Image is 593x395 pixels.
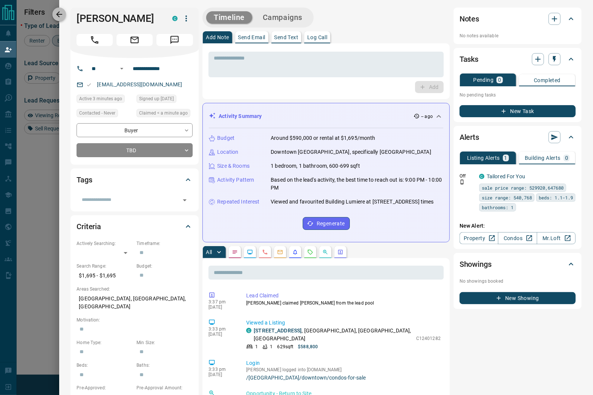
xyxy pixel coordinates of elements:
p: No notes available [460,32,576,39]
span: beds: 1.1-1.9 [539,194,573,201]
p: Building Alerts [525,155,561,161]
button: Campaigns [255,11,310,24]
a: [STREET_ADDRESS] [254,328,302,334]
svg: Lead Browsing Activity [247,249,253,255]
span: Signed up [DATE] [139,95,174,103]
p: $1,695 - $1,695 [77,269,133,282]
p: , [GEOGRAPHIC_DATA], [GEOGRAPHIC_DATA], [GEOGRAPHIC_DATA] [254,327,412,343]
p: Size & Rooms [217,162,250,170]
div: condos.ca [246,328,251,333]
p: Beds: [77,362,133,369]
p: Home Type: [77,339,133,346]
div: Fri Sep 12 2025 [136,109,193,119]
svg: Requests [307,249,313,255]
p: No showings booked [460,278,576,285]
span: Claimed < a minute ago [139,109,188,117]
a: Property [460,232,498,244]
h2: Alerts [460,131,479,143]
button: Open [117,64,126,73]
p: Lead Claimed [246,292,441,300]
h1: [PERSON_NAME] [77,12,161,24]
span: Message [156,34,193,46]
span: sale price range: 529920,647680 [482,184,564,191]
p: 1 [504,155,507,161]
button: Open [179,195,190,205]
p: Search Range: [77,263,133,269]
p: 0 [498,77,501,83]
p: Downtown [GEOGRAPHIC_DATA], specifically [GEOGRAPHIC_DATA] [271,148,431,156]
button: Regenerate [303,217,350,230]
p: Pre-Approval Amount: [136,384,193,391]
p: 3:33 pm [208,326,235,332]
p: Min Size: [136,339,193,346]
p: Viewed a Listing [246,319,441,327]
div: Activity Summary-- ago [209,109,443,123]
p: Viewed and favourited Building Lumiere at [STREET_ADDRESS] times [271,198,434,206]
a: [EMAIL_ADDRESS][DOMAIN_NAME] [97,81,182,87]
p: Baths: [136,362,193,369]
div: condos.ca [172,16,178,21]
div: Criteria [77,217,193,236]
p: Budget: [136,263,193,269]
p: C12401282 [416,335,441,342]
p: Listing Alerts [467,155,500,161]
p: Pre-Approved: [77,384,133,391]
p: Activity Pattern [217,176,254,184]
h2: Showings [460,258,492,270]
p: Location [217,148,238,156]
div: Wed May 28 2025 [136,95,193,105]
button: New Showing [460,292,576,304]
h2: Tasks [460,53,478,65]
p: 1 bedroom, 1 bathroom, 600-699 sqft [271,162,360,170]
p: 1 [270,343,273,350]
svg: Agent Actions [337,249,343,255]
p: Add Note [206,35,229,40]
a: Mr.Loft [537,232,576,244]
p: Pending [473,77,493,83]
span: Call [77,34,113,46]
p: [DATE] [208,372,235,377]
p: Completed [534,78,561,83]
p: New Alert: [460,222,576,230]
p: -- ago [421,113,433,120]
p: Budget [217,134,234,142]
p: [PERSON_NAME] logged into [DOMAIN_NAME] [246,367,441,372]
div: Showings [460,255,576,273]
p: Repeated Interest [217,198,259,206]
svg: Emails [277,249,283,255]
a: Condos [498,232,537,244]
svg: Calls [262,249,268,255]
p: All [206,250,212,255]
div: Alerts [460,128,576,146]
p: Based on the lead's activity, the best time to reach out is: 9:00 PM - 10:00 PM [271,176,443,192]
p: Around $590,000 or rental at $1,695/month [271,134,375,142]
h2: Tags [77,174,92,186]
p: Areas Searched: [77,286,193,292]
span: Contacted - Never [79,109,115,117]
span: Email [116,34,153,46]
p: 629 sqft [277,343,294,350]
div: Tags [77,171,193,189]
p: Actively Searching: [77,240,133,247]
div: Fri Sep 12 2025 [77,95,133,105]
div: condos.ca [479,174,484,179]
p: 0 [565,155,568,161]
p: [PERSON_NAME] claimed [PERSON_NAME] from the lead pool [246,300,441,306]
p: $588,800 [298,343,318,350]
span: Active 3 minutes ago [79,95,122,103]
span: size range: 540,768 [482,194,532,201]
p: Login [246,359,441,367]
a: /[GEOGRAPHIC_DATA]/downtown/condos-for-sale [246,375,441,381]
p: No pending tasks [460,89,576,101]
span: bathrooms: 1 [482,204,513,211]
svg: Listing Alerts [292,249,298,255]
p: [DATE] [208,305,235,310]
p: Send Email [238,35,265,40]
p: Activity Summary [219,112,262,120]
h2: Criteria [77,220,101,233]
p: [GEOGRAPHIC_DATA], [GEOGRAPHIC_DATA], [GEOGRAPHIC_DATA] [77,292,193,313]
p: 3:37 pm [208,299,235,305]
h2: Notes [460,13,479,25]
p: Send Text [274,35,299,40]
div: Tasks [460,50,576,68]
